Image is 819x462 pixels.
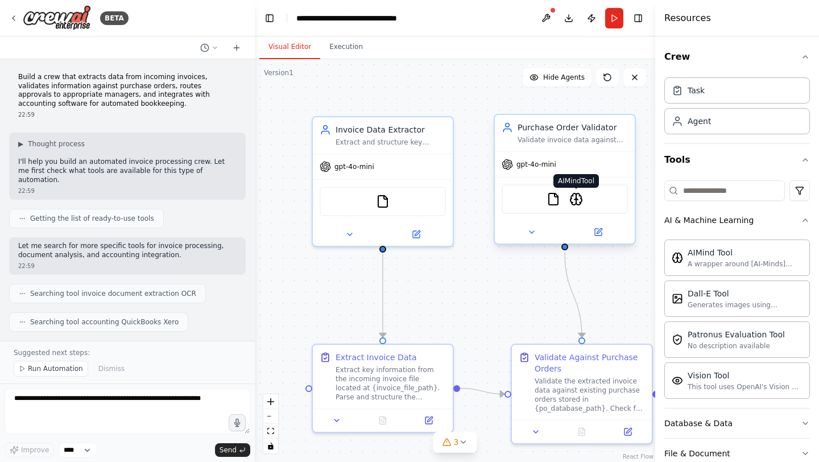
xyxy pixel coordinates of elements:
[18,110,237,119] div: 22:59
[259,35,320,59] button: Visual Editor
[535,377,645,413] div: Validate the extracted invoice data against existing purchase orders stored in {po_database_path}...
[262,10,278,26] button: Hide left sidebar
[688,329,785,340] div: Patronus Evaluation Tool
[664,214,754,226] div: AI & Machine Learning
[688,115,711,127] div: Agent
[384,228,448,241] button: Open in side panel
[494,116,636,247] div: Purchase Order ValidatorValidate invoice data against existing purchase orders to ensure accuracy...
[320,35,372,59] button: Execution
[688,85,705,96] div: Task
[664,448,730,459] div: File & Document
[336,124,446,135] div: Invoice Data Extractor
[5,443,54,457] button: Improve
[688,382,803,391] div: This tool uses OpenAI's Vision API to describe the contents of an image.
[672,252,683,263] img: AIMindTool
[21,445,49,455] span: Improve
[630,10,646,26] button: Hide right sidebar
[18,158,237,184] p: I'll help you build an automated invoice processing crew. Let me first check what tools are avail...
[100,11,129,25] div: BETA
[688,300,803,310] div: Generates images using OpenAI's Dall-E model.
[518,135,628,145] div: Validate invoice data against existing purchase orders to ensure accuracy and compliance. Check f...
[14,348,241,357] p: Suggested next steps:
[672,375,683,386] img: VisionTool
[14,361,88,377] button: Run Automation
[229,414,246,431] button: Click to speak your automation idea
[454,436,459,448] span: 3
[688,288,803,299] div: Dall-E Tool
[263,424,278,439] button: fit view
[559,253,588,337] g: Edge from 772e054f-6d93-41de-a220-ede0fd1cffcb to 70ce79d4-09d9-4a25-9236-42fa114b9049
[664,418,733,429] div: Database & Data
[263,394,278,453] div: React Flow controls
[664,409,810,438] button: Database & Data
[672,293,683,304] img: DallETool
[23,5,91,31] img: Logo
[688,341,785,350] div: No description available
[688,370,803,381] div: Vision Tool
[18,262,237,270] div: 22:59
[664,41,810,73] button: Crew
[30,289,196,298] span: Searching tool invoice document extraction OCR
[359,414,407,427] button: No output available
[569,192,583,206] img: AIMindTool
[623,453,653,460] a: React Flow attribution
[196,41,223,55] button: Switch to previous chat
[296,13,424,24] nav: breadcrumb
[336,352,417,363] div: Extract Invoice Data
[18,139,23,148] span: ▶
[558,425,606,439] button: No output available
[227,41,246,55] button: Start a new chat
[215,443,250,457] button: Send
[334,162,374,171] span: gpt-4o-mini
[30,214,154,223] span: Getting the list of ready-to-use tools
[28,139,85,148] span: Thought process
[518,122,628,133] div: Purchase Order Validator
[93,361,130,377] button: Dismiss
[18,73,237,108] p: Build a crew that extracts data from incoming invoices, validates information against purchase or...
[516,160,556,169] span: gpt-4o-mini
[18,187,237,195] div: 22:59
[688,247,803,258] div: AIMind Tool
[220,445,237,455] span: Send
[312,116,454,247] div: Invoice Data ExtractorExtract and structure key information from incoming invoices including vend...
[336,365,446,402] div: Extract key information from the incoming invoice file located at {invoice_file_path}. Parse and ...
[664,73,810,143] div: Crew
[543,73,585,82] span: Hide Agents
[263,394,278,409] button: zoom in
[263,439,278,453] button: toggle interactivity
[664,235,810,408] div: AI & Machine Learning
[523,68,591,86] button: Hide Agents
[264,68,293,77] div: Version 1
[433,432,477,453] button: 3
[28,364,83,373] span: Run Automation
[30,317,179,327] span: Searching tool accounting QuickBooks Xero
[535,352,645,374] div: Validate Against Purchase Orders
[672,334,683,345] img: PatronusEvalTool
[608,425,647,439] button: Open in side panel
[98,364,125,373] span: Dismiss
[688,259,803,269] div: A wrapper around [AI-Minds]([URL][DOMAIN_NAME]). Useful for when you need answers to questions fr...
[460,383,504,400] g: Edge from 8df7469c-65da-4928-a089-d23a2b5b8cd1 to 70ce79d4-09d9-4a25-9236-42fa114b9049
[664,144,810,176] button: Tools
[18,242,237,259] p: Let me search for more specific tools for invoice processing, document analysis, and accounting i...
[18,139,85,148] button: ▶Thought process
[312,344,454,433] div: Extract Invoice DataExtract key information from the incoming invoice file located at {invoice_fi...
[263,409,278,424] button: zoom out
[376,195,390,208] img: FileReadTool
[566,225,630,239] button: Open in side panel
[409,414,448,427] button: Open in side panel
[547,192,560,206] img: FileReadTool
[511,344,653,444] div: Validate Against Purchase OrdersValidate the extracted invoice data against existing purchase ord...
[336,138,446,147] div: Extract and structure key information from incoming invoices including vendor details, amounts, l...
[377,253,388,337] g: Edge from d70c3cb8-c945-4b8e-a74a-faa71cf4ce36 to 8df7469c-65da-4928-a089-d23a2b5b8cd1
[664,205,810,235] button: AI & Machine Learning
[664,11,711,25] h4: Resources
